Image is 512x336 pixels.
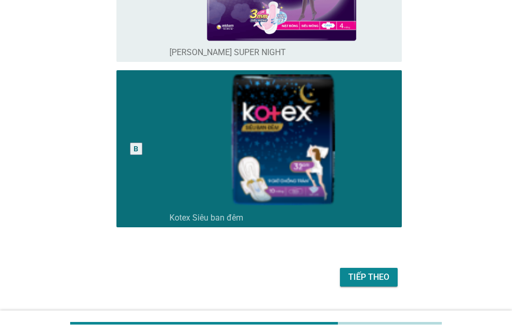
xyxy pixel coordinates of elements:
[348,271,389,283] div: Tiếp theo
[340,268,398,287] button: Tiếp theo
[134,144,138,154] div: B
[169,213,243,223] label: Kotex Siêu ban đêm
[169,47,286,58] label: [PERSON_NAME] SUPER NIGHT
[169,74,393,209] img: 1d44f11a-ccb3-44fa-b29b-afe40d7e8802-image22.png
